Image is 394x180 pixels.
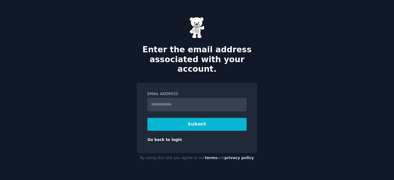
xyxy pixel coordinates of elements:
[147,91,247,97] label: Email Address
[147,138,182,142] a: Go back to login
[189,17,205,38] img: Gummy Bear
[137,153,257,163] div: By using this site you agree to our and
[147,118,247,131] button: Submit
[137,45,257,74] h2: Enter the email address associated with your account.
[224,156,254,160] a: privacy policy
[205,156,217,160] a: terms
